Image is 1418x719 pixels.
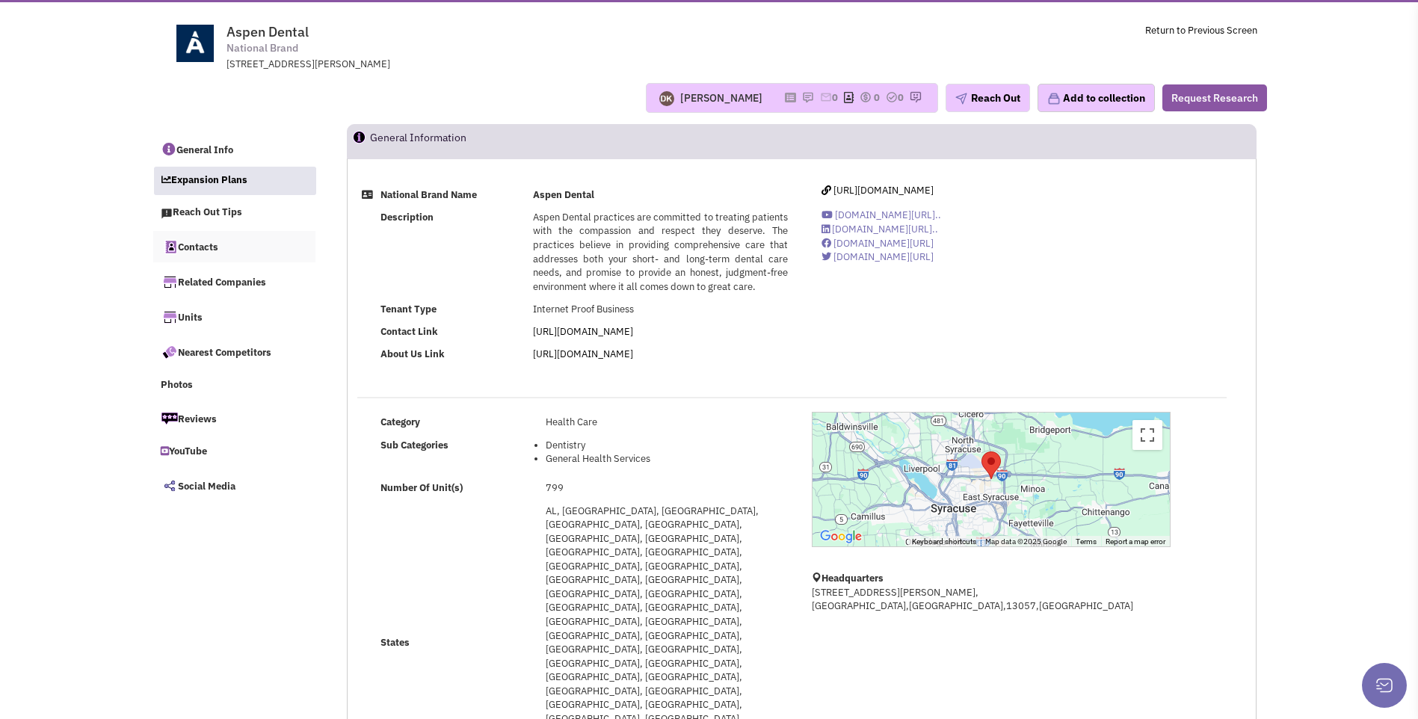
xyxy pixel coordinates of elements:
img: Google [816,527,866,546]
h2: General Information [370,125,466,158]
img: icon-email-active-16.png [820,91,832,103]
b: Sub Categories [380,439,448,451]
a: [DOMAIN_NAME][URL] [821,250,934,263]
a: [URL][DOMAIN_NAME] [533,325,633,338]
img: icon-collection-lavender.png [1047,92,1061,105]
span: [DOMAIN_NAME][URL].. [835,209,941,221]
button: Add to collection [1038,84,1155,112]
button: Keyboard shortcuts [912,537,976,547]
a: Units [153,301,316,333]
a: YouTube [153,438,316,466]
span: 0 [898,91,904,104]
b: Aspen Dental [533,188,594,201]
span: [DOMAIN_NAME][URL] [833,250,934,263]
a: Open this area in Google Maps (opens a new window) [816,527,866,546]
a: Contacts [153,231,316,262]
a: [URL][DOMAIN_NAME] [821,184,934,197]
button: Reach Out [946,84,1030,112]
td: Health Care [541,412,792,434]
span: 0 [874,91,880,104]
a: Nearest Competitors [153,336,316,368]
b: Tenant Type [380,303,437,315]
div: Aspen Dental [981,451,1001,479]
img: research-icon.png [910,91,922,103]
span: 0 [832,91,838,104]
a: Related Companies [153,266,316,297]
a: Report a map error [1106,537,1165,546]
a: Social Media [153,470,316,502]
td: Internet Proof Business [528,298,792,321]
img: plane.png [955,93,967,105]
p: [STREET_ADDRESS][PERSON_NAME], [GEOGRAPHIC_DATA],[GEOGRAPHIC_DATA],13057,[GEOGRAPHIC_DATA] [812,586,1171,614]
b: Headquarters [821,572,884,584]
a: Reach Out Tips [153,199,316,227]
b: Category [380,416,420,428]
a: [DOMAIN_NAME][URL] [821,237,934,250]
a: General Info [153,137,316,165]
a: Reviews [153,403,316,434]
a: Expansion Plans [154,167,317,195]
a: Terms (opens in new tab) [1076,537,1097,546]
b: Description [380,211,434,223]
a: [URL][DOMAIN_NAME] [533,348,633,360]
button: Request Research [1162,84,1267,111]
td: 799 [541,478,792,500]
a: [DOMAIN_NAME][URL].. [821,209,941,221]
span: [DOMAIN_NAME][URL].. [832,223,938,235]
a: Return to Previous Screen [1145,24,1257,37]
b: States [380,636,410,649]
div: [PERSON_NAME] [680,90,762,105]
li: Dentistry [546,439,788,453]
img: icon-note.png [802,91,814,103]
b: Contact Link [380,325,438,338]
span: Map data ©2025 Google [985,537,1067,546]
button: Toggle fullscreen view [1132,420,1162,450]
span: Aspen Dental practices are committed to treating patients with the compassion and respect they de... [533,211,788,293]
img: icon-dealamount.png [860,91,872,103]
img: www.aspendental.com [161,25,229,62]
div: [STREET_ADDRESS][PERSON_NAME] [226,58,617,72]
img: TaskCount.png [886,91,898,103]
span: [URL][DOMAIN_NAME] [833,184,934,197]
b: Number Of Unit(s) [380,481,463,494]
span: National Brand [226,40,298,56]
a: Photos [153,371,316,400]
b: National Brand Name [380,188,477,201]
span: [DOMAIN_NAME][URL] [833,237,934,250]
a: [DOMAIN_NAME][URL].. [821,223,938,235]
li: General Health Services [546,452,788,466]
b: About Us Link [380,348,445,360]
span: Aspen Dental [226,23,309,40]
